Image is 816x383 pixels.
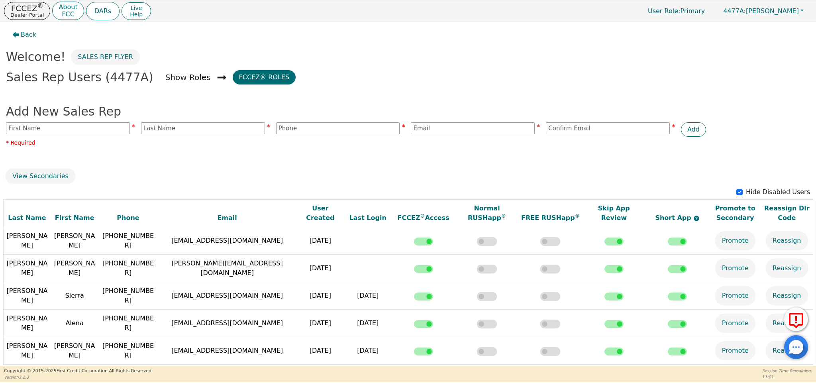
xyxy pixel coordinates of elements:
[160,213,294,223] div: Email
[766,232,807,250] button: Reassign
[53,213,96,223] div: First Name
[3,255,51,282] td: [PERSON_NAME]
[344,282,392,310] td: [DATE]
[276,122,400,134] input: Phone
[98,282,158,310] td: [PHONE_NUMBER]
[766,342,807,360] button: Reassign
[784,307,808,331] button: Report Error to FCC
[51,337,98,365] td: [PERSON_NAME]
[3,337,51,365] td: [PERSON_NAME]
[51,255,98,282] td: [PERSON_NAME]
[398,214,449,222] span: FCCEZ Access
[158,282,296,310] td: [EMAIL_ADDRESS][DOMAIN_NAME]
[130,5,143,11] span: Live
[4,2,50,20] button: FCCEZ®Dealer Portal
[716,259,755,277] button: Promote
[296,310,344,337] td: [DATE]
[296,255,344,282] td: [DATE]
[6,26,43,44] button: Back
[51,310,98,337] td: Alena
[6,169,75,183] button: View Secondaries
[766,287,807,305] button: Reassign
[3,310,51,337] td: [PERSON_NAME]
[98,255,158,282] td: [PHONE_NUMBER]
[296,282,344,310] td: [DATE]
[655,214,693,222] span: Short App
[158,227,296,255] td: [EMAIL_ADDRESS][DOMAIN_NAME]
[468,204,506,222] span: Normal RUSHapp
[411,122,535,134] input: Email
[746,187,810,197] p: Hide Disabled Users
[158,337,296,365] td: [EMAIL_ADDRESS][DOMAIN_NAME]
[109,368,153,373] span: All Rights Reserved.
[521,214,580,222] span: FREE RUSHapp
[766,314,807,332] button: Reassign
[52,2,84,20] button: AboutFCC
[6,213,49,223] div: Last Name
[723,7,746,15] span: 4477A:
[98,337,158,365] td: [PHONE_NUMBER]
[763,204,810,223] div: Reassign Dlr Code
[762,374,812,380] p: 11:01
[10,4,44,12] p: FCCEZ
[420,213,425,219] sup: ®
[100,213,156,223] div: Phone
[4,368,153,375] p: Copyright © 2015- 2025 First Credit Corporation.
[6,50,65,64] h2: Welcome!
[3,227,51,255] td: [PERSON_NAME]
[716,314,755,332] button: Promote
[640,3,713,19] p: Primary
[4,374,153,380] p: Version 3.2.3
[546,122,670,134] input: Confirm Email
[296,227,344,255] td: [DATE]
[71,50,139,64] button: Sales Rep Flyer
[6,70,153,84] h2: Sales Rep Users (4477A)
[298,204,342,223] div: User Created
[158,255,296,282] td: [PERSON_NAME][EMAIL_ADDRESS][DOMAIN_NAME]
[723,7,799,15] span: [PERSON_NAME]
[59,4,77,10] p: About
[130,11,143,18] span: Help
[716,232,755,250] button: Promote
[98,310,158,337] td: [PHONE_NUMBER]
[584,204,643,223] div: Skip App Review
[37,2,43,10] sup: ®
[6,139,810,147] p: * Required
[6,102,810,120] p: Add New Sales Rep
[86,2,120,20] button: DARs
[346,213,390,223] div: Last Login
[715,5,812,17] button: 4477A:[PERSON_NAME]
[716,342,755,360] button: Promote
[21,30,36,39] span: Back
[296,337,344,365] td: [DATE]
[10,12,44,18] p: Dealer Portal
[158,310,296,337] td: [EMAIL_ADDRESS][DOMAIN_NAME]
[122,2,151,20] button: LiveHelp
[640,3,713,19] a: User Role:Primary
[766,259,807,277] button: Reassign
[51,227,98,255] td: [PERSON_NAME]
[141,122,265,134] input: Last Name
[233,70,296,84] button: FCCEZ® Roles
[344,310,392,337] td: [DATE]
[344,337,392,365] td: [DATE]
[762,368,812,374] p: Session Time Remaining:
[51,282,98,310] td: Sierra
[6,122,130,134] input: First Name
[98,227,158,255] td: [PHONE_NUMBER]
[59,11,77,18] p: FCC
[681,122,706,137] button: Add
[716,287,755,305] button: Promote
[165,71,211,83] span: Show Roles
[3,282,51,310] td: [PERSON_NAME]
[501,213,506,219] sup: ®
[575,213,580,219] sup: ®
[711,204,759,223] div: Promote to Secondary
[648,7,680,15] span: User Role :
